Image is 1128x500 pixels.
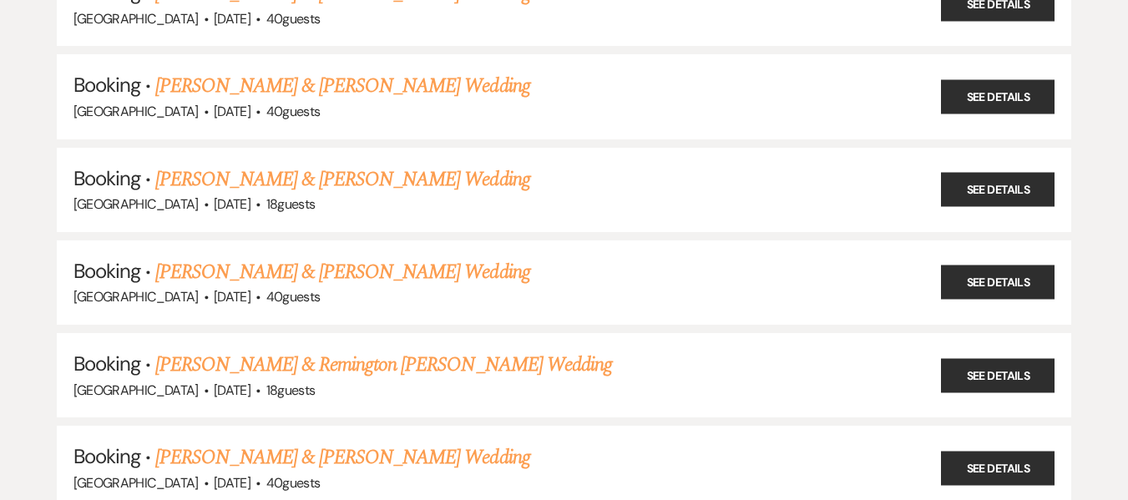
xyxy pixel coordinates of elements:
a: [PERSON_NAME] & Remington [PERSON_NAME] Wedding [155,350,612,380]
span: [GEOGRAPHIC_DATA] [73,10,199,28]
a: See Details [941,173,1055,207]
span: 40 guests [266,474,321,492]
span: [GEOGRAPHIC_DATA] [73,381,199,399]
span: 18 guests [266,381,316,399]
span: Booking [73,72,140,98]
span: 40 guests [266,288,321,306]
a: See Details [941,80,1055,114]
a: [PERSON_NAME] & [PERSON_NAME] Wedding [155,71,529,101]
span: [GEOGRAPHIC_DATA] [73,474,199,492]
span: Booking [73,443,140,469]
a: See Details [941,358,1055,392]
span: [GEOGRAPHIC_DATA] [73,288,199,306]
span: 40 guests [266,103,321,120]
a: [PERSON_NAME] & [PERSON_NAME] Wedding [155,257,529,287]
span: Booking [73,258,140,284]
span: 40 guests [266,10,321,28]
span: [DATE] [214,288,250,306]
span: [GEOGRAPHIC_DATA] [73,103,199,120]
span: 18 guests [266,195,316,213]
a: [PERSON_NAME] & [PERSON_NAME] Wedding [155,164,529,194]
span: [DATE] [214,10,250,28]
span: Booking [73,165,140,191]
span: [DATE] [214,381,250,399]
span: [DATE] [214,474,250,492]
span: [DATE] [214,195,250,213]
span: [GEOGRAPHIC_DATA] [73,195,199,213]
a: See Details [941,265,1055,300]
a: [PERSON_NAME] & [PERSON_NAME] Wedding [155,442,529,472]
span: [DATE] [214,103,250,120]
span: Booking [73,351,140,376]
a: See Details [941,451,1055,485]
